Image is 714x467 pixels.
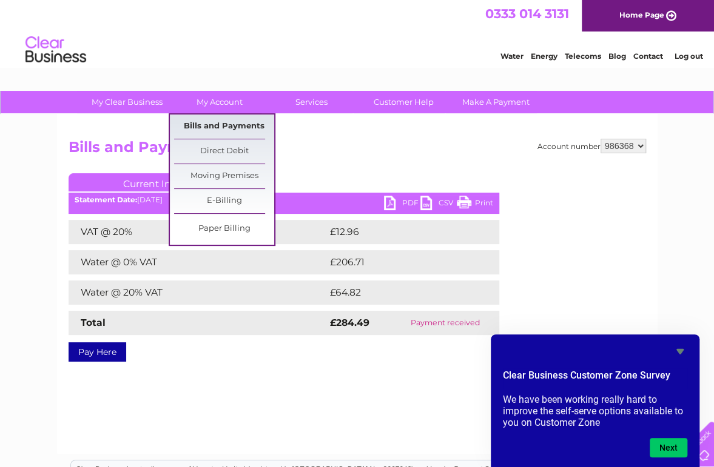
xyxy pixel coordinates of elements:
[77,91,177,113] a: My Clear Business
[650,438,687,457] button: Next question
[537,139,646,153] div: Account number
[69,280,327,305] td: Water @ 20% VAT
[174,164,274,188] a: Moving Premises
[565,51,601,61] a: Telecoms
[71,7,644,59] div: Clear Business is a trading name of Verastar Limited (registered in [GEOGRAPHIC_DATA] No. 3667643...
[69,196,499,204] div: [DATE]
[503,344,687,457] div: Clear Business Customer Zone Survey
[174,114,274,139] a: Bills and Payments
[69,342,126,362] a: Pay Here
[503,368,687,389] h2: Clear Business Customer Zone Survey
[673,344,687,359] button: Hide survey
[69,139,646,162] h2: Bills and Payments
[608,51,626,61] a: Blog
[261,91,362,113] a: Services
[327,250,477,274] td: £206.71
[503,394,687,428] p: We have been working really hard to improve the self-serve options available to you on Customer Zone
[531,51,557,61] a: Energy
[420,196,457,213] a: CSV
[69,220,327,244] td: VAT @ 20%
[169,91,269,113] a: My Account
[330,317,369,328] strong: £284.49
[384,196,420,213] a: PDF
[633,51,663,61] a: Contact
[75,195,137,204] b: Statement Date:
[457,196,493,213] a: Print
[354,91,454,113] a: Customer Help
[392,311,499,335] td: Payment received
[327,280,475,305] td: £64.82
[500,51,524,61] a: Water
[81,317,106,328] strong: Total
[25,31,87,68] img: logo.png
[446,91,546,113] a: Make A Payment
[674,51,702,61] a: Log out
[174,189,274,213] a: E-Billing
[174,139,274,164] a: Direct Debit
[69,250,327,274] td: Water @ 0% VAT
[174,217,274,241] a: Paper Billing
[327,220,474,244] td: £12.96
[485,6,569,21] a: 0333 014 3131
[69,173,251,191] a: Current Invoice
